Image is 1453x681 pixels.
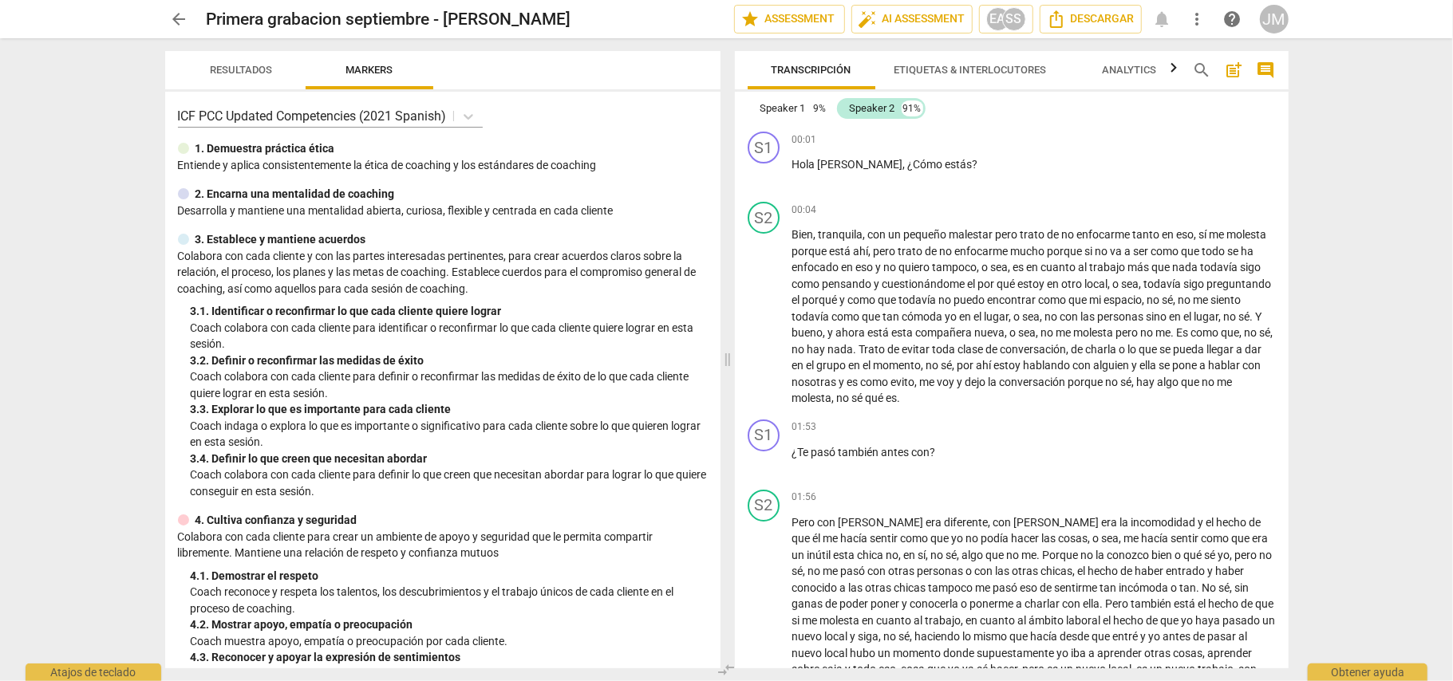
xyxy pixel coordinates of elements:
[792,516,818,529] span: Pero
[888,343,902,356] span: de
[1140,359,1159,372] span: ella
[1156,326,1171,339] span: me
[839,376,847,388] span: y
[1074,326,1116,339] span: molesta
[1119,343,1128,356] span: o
[837,392,852,404] span: no
[994,359,1024,372] span: estoy
[1199,228,1210,241] span: sí
[883,310,902,323] span: tan
[1001,343,1067,356] span: conversación
[882,278,968,290] span: cuestionándome
[978,278,997,290] span: por
[884,261,899,274] span: no
[874,359,922,372] span: momento
[1024,359,1073,372] span: hablando
[1081,310,1098,323] span: las
[1116,326,1141,339] span: pero
[170,10,189,29] span: arrow_back
[1144,278,1184,290] span: todavía
[1090,261,1128,274] span: trabajo
[886,392,898,404] span: es
[1139,278,1144,290] span: ,
[903,158,908,171] span: ,
[1048,245,1085,258] span: porque
[854,245,869,258] span: ahí
[902,310,946,323] span: cómoda
[1108,278,1113,290] span: ,
[957,359,977,372] span: por
[1271,326,1273,339] span: ,
[839,516,926,529] span: [PERSON_NAME]
[982,261,991,274] span: o
[830,245,854,258] span: está
[1111,245,1125,258] span: va
[1098,310,1147,323] span: personas
[1158,376,1182,388] span: algo
[811,446,839,459] span: pasó
[842,261,856,274] span: en
[734,5,845,33] button: Assessment
[1202,376,1218,388] span: no
[178,203,708,219] p: Desarrolla y mantiene una mentalidad abierta, curiosa, flexible y centrada en cada cliente
[1241,261,1262,274] span: sigo
[859,10,878,29] span: auto_fix_high
[792,359,807,372] span: en
[207,10,571,30] h2: Primera grabacion septiembre - [PERSON_NAME]
[1260,5,1289,33] div: JM
[823,278,875,290] span: pensando
[792,245,830,258] span: porque
[1260,326,1271,339] span: sé
[1256,310,1262,323] span: Y
[195,231,366,248] p: 3. Establece y mantiene acuerdos
[957,376,965,388] span: y
[879,293,899,306] span: que
[912,446,930,459] span: con
[1174,293,1179,306] span: ,
[942,359,953,372] span: sé
[851,5,973,33] button: AI Assessment
[986,343,1001,356] span: de
[1254,57,1279,83] button: Mostrar/Ocultar comentarios
[792,228,814,241] span: Bien
[1225,61,1244,80] span: post_add
[1047,10,1135,29] span: Descargar
[1040,5,1142,33] button: Descargar
[832,392,837,404] span: ,
[902,100,923,116] div: 91%
[1023,310,1040,323] span: sea
[986,7,1010,31] div: EA
[908,158,946,171] span: ¿Cómo
[1173,261,1201,274] span: nada
[792,420,817,434] span: 01:53
[1184,310,1194,323] span: el
[996,228,1021,241] span: pero
[191,466,708,499] p: Coach colabora con cada cliente para definir lo que creen que necesitan abordar para lograr lo qu...
[1048,228,1062,241] span: de
[1223,10,1242,29] span: help
[836,326,868,339] span: ahora
[748,419,780,451] div: Cambiar un interlocutor
[1227,228,1267,241] span: molesta
[882,446,912,459] span: antes
[1224,310,1239,323] span: no
[1163,293,1174,306] span: sé
[1067,343,1072,356] span: ,
[191,368,708,401] p: Coach colabora con cada cliente para definir o reconfirmar las medidas de éxito de lo que cada cl...
[904,228,950,241] span: pequeño
[814,228,819,241] span: ,
[191,418,708,451] p: Coach indaga o explora lo que es importante o significativo para cada cliente sobre lo que quiere...
[1147,293,1163,306] span: no
[876,261,884,274] span: y
[1159,359,1173,372] span: se
[807,343,828,356] span: hay
[741,10,760,29] span: star
[975,326,1005,339] span: nueva
[1005,326,1010,339] span: ,
[968,278,978,290] span: el
[1077,228,1133,241] span: enfocarme
[1013,261,1027,274] span: es
[1021,228,1048,241] span: trato
[915,376,920,388] span: ,
[946,310,960,323] span: yo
